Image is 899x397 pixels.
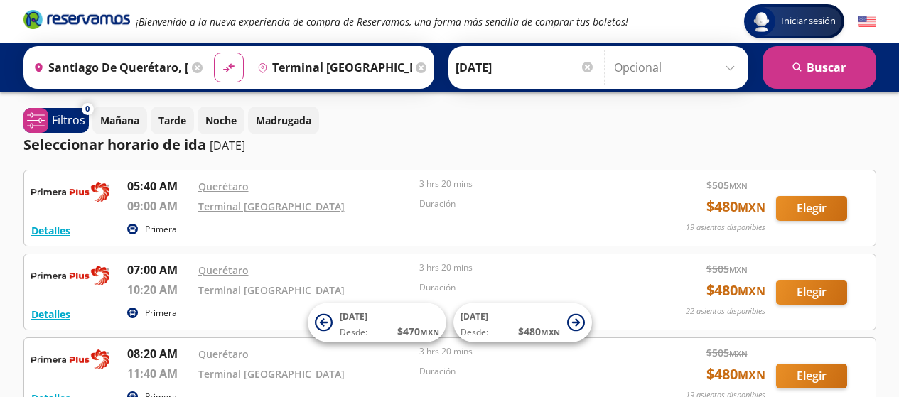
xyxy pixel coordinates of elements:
button: 0Filtros [23,108,89,133]
em: ¡Bienvenido a la nueva experiencia de compra de Reservamos, una forma más sencilla de comprar tus... [136,15,628,28]
p: Primera [145,223,177,236]
span: $ 480 [706,196,765,217]
button: Buscar [763,46,876,89]
img: RESERVAMOS [31,261,109,290]
p: Tarde [158,113,186,128]
span: $ 480 [706,280,765,301]
p: Seleccionar horario de ida [23,134,206,156]
span: $ 480 [518,324,560,339]
small: MXN [738,367,765,383]
button: Detalles [31,307,70,322]
a: Querétaro [198,180,249,193]
small: MXN [420,327,439,337]
p: [DATE] [210,137,245,154]
a: Terminal [GEOGRAPHIC_DATA] [198,367,345,381]
span: Desde: [461,326,488,339]
a: Querétaro [198,263,249,277]
small: MXN [738,200,765,215]
small: MXN [729,180,748,191]
input: Buscar Origen [28,50,188,85]
small: MXN [541,327,560,337]
button: Elegir [776,364,847,388]
p: 10:20 AM [127,281,191,298]
button: Noche [198,107,244,134]
small: MXN [738,283,765,299]
img: RESERVAMOS [31,178,109,206]
span: 0 [85,103,90,115]
span: $ 480 [706,364,765,385]
button: Mañana [92,107,147,134]
input: Elegir Fecha [456,50,595,85]
button: Elegir [776,280,847,305]
p: 05:40 AM [127,178,191,195]
img: RESERVAMOS [31,345,109,374]
a: Brand Logo [23,9,130,34]
span: $ 470 [397,324,439,339]
a: Terminal [GEOGRAPHIC_DATA] [198,200,345,213]
span: $ 505 [706,178,748,192]
button: [DATE]Desde:$480MXN [453,303,592,342]
p: Duración [419,365,634,378]
p: Filtros [52,112,85,129]
p: Noche [205,113,237,128]
p: 3 hrs 20 mins [419,178,634,190]
p: 3 hrs 20 mins [419,261,634,274]
p: Primera [145,307,177,320]
span: Desde: [340,326,367,339]
button: Detalles [31,223,70,238]
input: Buscar Destino [252,50,412,85]
span: $ 505 [706,261,748,276]
p: 09:00 AM [127,197,191,214]
a: Querétaro [198,347,249,361]
input: Opcional [614,50,741,85]
i: Brand Logo [23,9,130,30]
button: [DATE]Desde:$470MXN [308,303,446,342]
button: Madrugada [248,107,319,134]
p: Duración [419,281,634,294]
p: Mañana [100,113,139,128]
a: Terminal [GEOGRAPHIC_DATA] [198,283,345,297]
p: 19 asientos disponibles [686,222,765,234]
span: [DATE] [340,310,367,322]
small: MXN [729,348,748,359]
button: Tarde [151,107,194,134]
small: MXN [729,264,748,275]
p: 11:40 AM [127,365,191,382]
span: [DATE] [461,310,488,322]
p: 08:20 AM [127,345,191,362]
span: Iniciar sesión [775,14,841,28]
p: 22 asientos disponibles [686,305,765,317]
p: Madrugada [256,113,311,128]
button: Elegir [776,196,847,221]
button: English [858,13,876,31]
p: 07:00 AM [127,261,191,278]
p: Duración [419,197,634,210]
span: $ 505 [706,345,748,360]
p: 3 hrs 20 mins [419,345,634,358]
